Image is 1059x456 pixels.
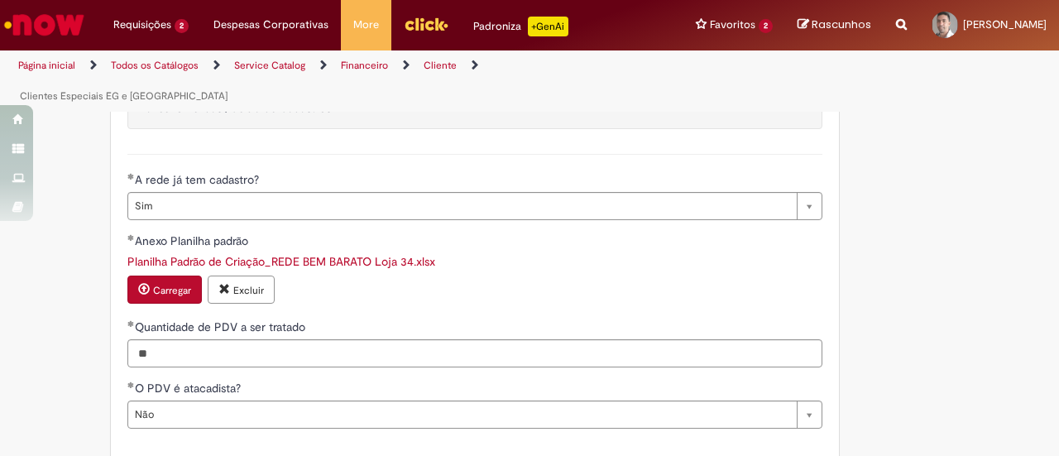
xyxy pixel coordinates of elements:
span: Obrigatório Preenchido [127,234,135,241]
a: Página inicial [18,59,75,72]
span: O PDV é atacadista? [135,381,244,396]
span: More [353,17,379,33]
input: Quantidade de PDV a ser tratado [127,339,822,367]
span: Requisições [113,17,171,33]
span: Favoritos [710,17,755,33]
span: A rede já tem cadastro? [135,172,262,187]
span: [PERSON_NAME] [963,17,1047,31]
ul: Trilhas de página [12,50,693,112]
button: Carregar anexo de Anexo Planilha padrão Required [127,276,202,304]
a: Clientes Especiais EG e [GEOGRAPHIC_DATA] [20,89,228,103]
button: Excluir anexo Planilha Padrão de Criação_REDE BEM BARATO Loja 34.xlsx [208,276,275,304]
span: Despesas Corporativas [213,17,328,33]
span: Obrigatório Preenchido [127,382,135,388]
span: Não [135,401,788,428]
span: Rascunhos [812,17,871,32]
a: Cliente [424,59,457,72]
span: Financeiro Vendas /Célula de Cadastros. [132,101,333,115]
a: Todos os Catálogos [111,59,199,72]
small: Carregar [153,284,191,297]
img: ServiceNow [2,8,87,41]
span: Anexo Planilha padrão [135,233,252,248]
span: Obrigatório Preenchido [127,173,135,180]
div: Padroniza [473,17,568,36]
span: 2 [175,19,189,33]
a: Download de Planilha Padrão de Criação_REDE BEM BARATO Loja 34.xlsx [127,254,435,269]
span: 2 [759,19,773,33]
span: Obrigatório Preenchido [127,320,135,327]
span: Quantidade de PDV a ser tratado [135,319,309,334]
a: Rascunhos [798,17,871,33]
a: Service Catalog [234,59,305,72]
img: click_logo_yellow_360x200.png [404,12,448,36]
small: Excluir [233,284,264,297]
p: +GenAi [528,17,568,36]
span: Sim [135,193,788,219]
a: Financeiro [341,59,388,72]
